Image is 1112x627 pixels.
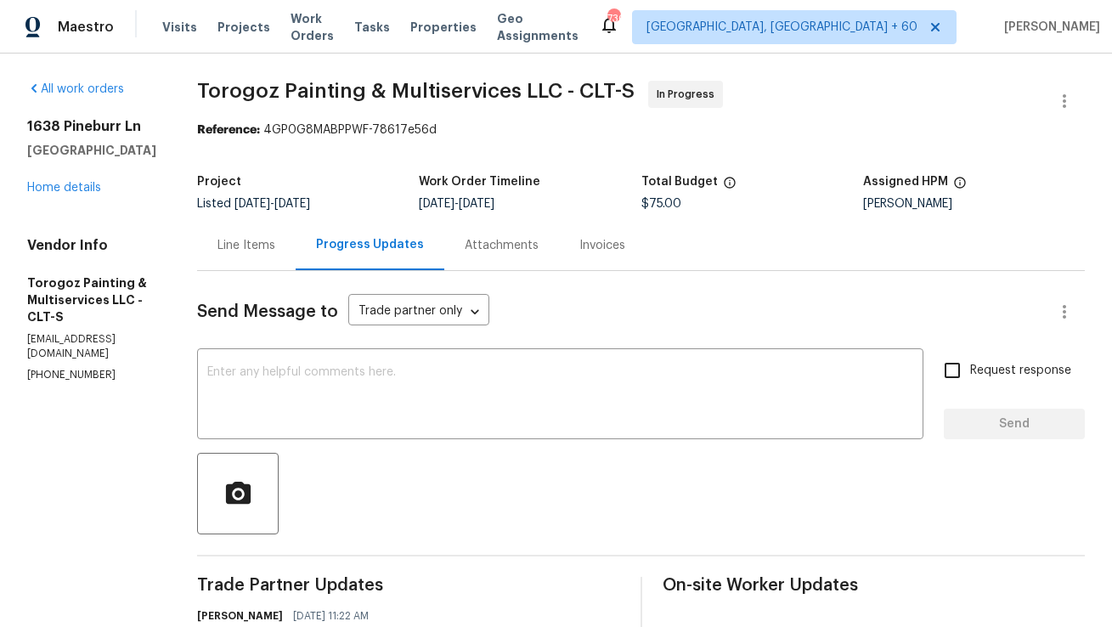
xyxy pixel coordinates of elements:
div: Attachments [465,237,539,254]
span: Geo Assignments [497,10,579,44]
span: Torogoz Painting & Multiservices LLC - CLT-S [197,81,635,101]
span: Trade Partner Updates [197,577,620,594]
span: The hpm assigned to this work order. [953,176,967,198]
h5: Assigned HPM [863,176,948,188]
b: Reference: [197,124,260,136]
span: [DATE] [459,198,494,210]
span: [PERSON_NAME] [997,19,1100,36]
h2: 1638 Pineburr Ln [27,118,156,135]
span: Maestro [58,19,114,36]
span: [DATE] 11:22 AM [293,607,369,624]
h5: [GEOGRAPHIC_DATA] [27,142,156,159]
span: Projects [217,19,270,36]
span: [DATE] [419,198,454,210]
div: 4GP0G8MABPPWF-78617e56d [197,121,1085,138]
span: On-site Worker Updates [663,577,1086,594]
span: Visits [162,19,197,36]
div: Progress Updates [316,236,424,253]
div: Invoices [579,237,625,254]
span: Send Message to [197,303,338,320]
div: Line Items [217,237,275,254]
h6: [PERSON_NAME] [197,607,283,624]
div: Trade partner only [348,298,489,326]
span: Properties [410,19,477,36]
span: - [234,198,310,210]
a: All work orders [27,83,124,95]
h5: Total Budget [641,176,718,188]
div: [PERSON_NAME] [863,198,1085,210]
p: [PHONE_NUMBER] [27,368,156,382]
a: Home details [27,182,101,194]
span: The total cost of line items that have been proposed by Opendoor. This sum includes line items th... [723,176,737,198]
span: - [419,198,494,210]
span: $75.00 [641,198,681,210]
span: Work Orders [291,10,334,44]
span: [DATE] [234,198,270,210]
span: Listed [197,198,310,210]
h5: Work Order Timeline [419,176,540,188]
h5: Project [197,176,241,188]
h5: Torogoz Painting & Multiservices LLC - CLT-S [27,274,156,325]
div: 730 [607,10,619,27]
h4: Vendor Info [27,237,156,254]
span: [GEOGRAPHIC_DATA], [GEOGRAPHIC_DATA] + 60 [646,19,917,36]
span: Tasks [354,21,390,33]
span: In Progress [657,86,721,103]
span: [DATE] [274,198,310,210]
p: [EMAIL_ADDRESS][DOMAIN_NAME] [27,332,156,361]
span: Request response [970,362,1071,380]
